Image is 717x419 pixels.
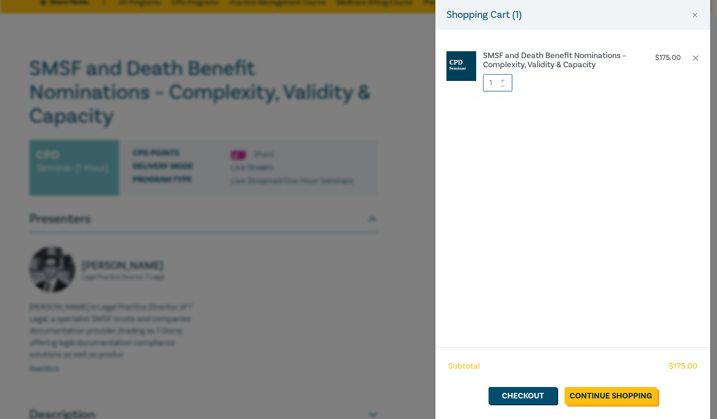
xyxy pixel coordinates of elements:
[655,54,681,62] p: $ 175.00
[448,360,480,372] span: Subtotal
[565,387,657,404] a: Continue Shopping
[483,51,635,70] a: SMSF and Death Benefit Nominations – Complexity, Validity & Capacity
[669,360,697,372] span: $ 175.00
[489,387,557,404] a: Checkout
[446,51,476,81] img: CPD%20Seminar.jpg
[446,7,521,22] h5: Shopping Cart ( 1 )
[483,74,512,91] input: 1
[691,11,699,19] button: Close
